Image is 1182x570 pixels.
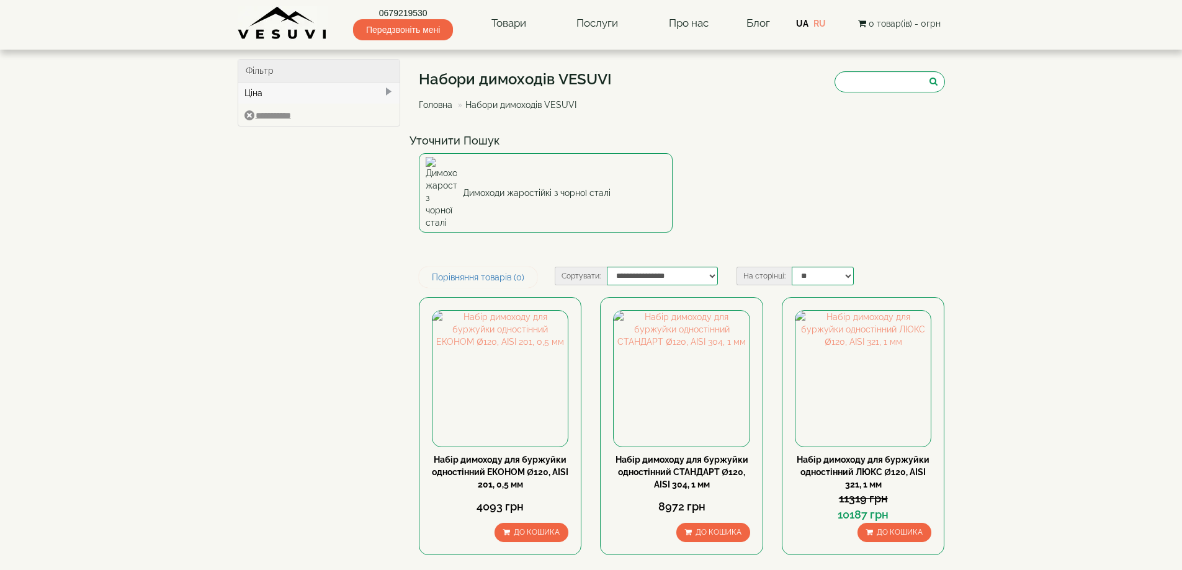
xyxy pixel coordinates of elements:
div: 8972 грн [613,499,750,515]
li: Набори димоходів VESUVI [455,99,576,111]
span: Передзвоніть мені [353,19,453,40]
div: 4093 грн [432,499,568,515]
a: Послуги [564,9,630,38]
img: Набір димоходу для буржуйки одностінний ЛЮКС Ø120, AISI 321, 1 мм [795,311,931,446]
a: 0679219530 [353,7,453,19]
div: Фільтр [238,60,400,82]
span: До кошика [696,528,741,537]
span: 0 товар(ів) - 0грн [869,19,941,29]
a: Набір димоходу для буржуйки одностінний СТАНДАРТ Ø120, AISI 304, 1 мм [616,455,748,489]
span: До кошика [877,528,923,537]
a: Порівняння товарів (0) [419,267,537,288]
img: Набір димоходу для буржуйки одностінний ЕКОНОМ Ø120, AISI 201, 0,5 мм [432,311,568,446]
div: 10187 грн [795,507,931,523]
a: Головна [419,100,452,110]
button: До кошика [857,523,931,542]
div: Ціна [238,82,400,104]
img: Димоходи жаростійкі з чорної сталі [426,157,457,229]
a: UA [796,19,808,29]
div: 11319 грн [795,491,931,507]
h1: Набори димоходів VESUVI [419,71,612,87]
a: Набір димоходу для буржуйки одностінний ЛЮКС Ø120, AISI 321, 1 мм [797,455,929,489]
h4: Уточнити Пошук [410,135,954,147]
span: До кошика [514,528,560,537]
button: До кошика [495,523,568,542]
a: Товари [479,9,539,38]
a: RU [813,19,826,29]
button: До кошика [676,523,750,542]
button: 0 товар(ів) - 0грн [854,17,944,30]
img: Набір димоходу для буржуйки одностінний СТАНДАРТ Ø120, AISI 304, 1 мм [614,311,749,446]
a: Набір димоходу для буржуйки одностінний ЕКОНОМ Ø120, AISI 201, 0,5 мм [432,455,568,489]
label: На сторінці: [737,267,792,285]
a: Про нас [656,9,721,38]
a: Блог [746,17,770,29]
a: Димоходи жаростійкі з чорної сталі Димоходи жаростійкі з чорної сталі [419,153,673,233]
label: Сортувати: [555,267,607,285]
img: Завод VESUVI [238,6,328,40]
